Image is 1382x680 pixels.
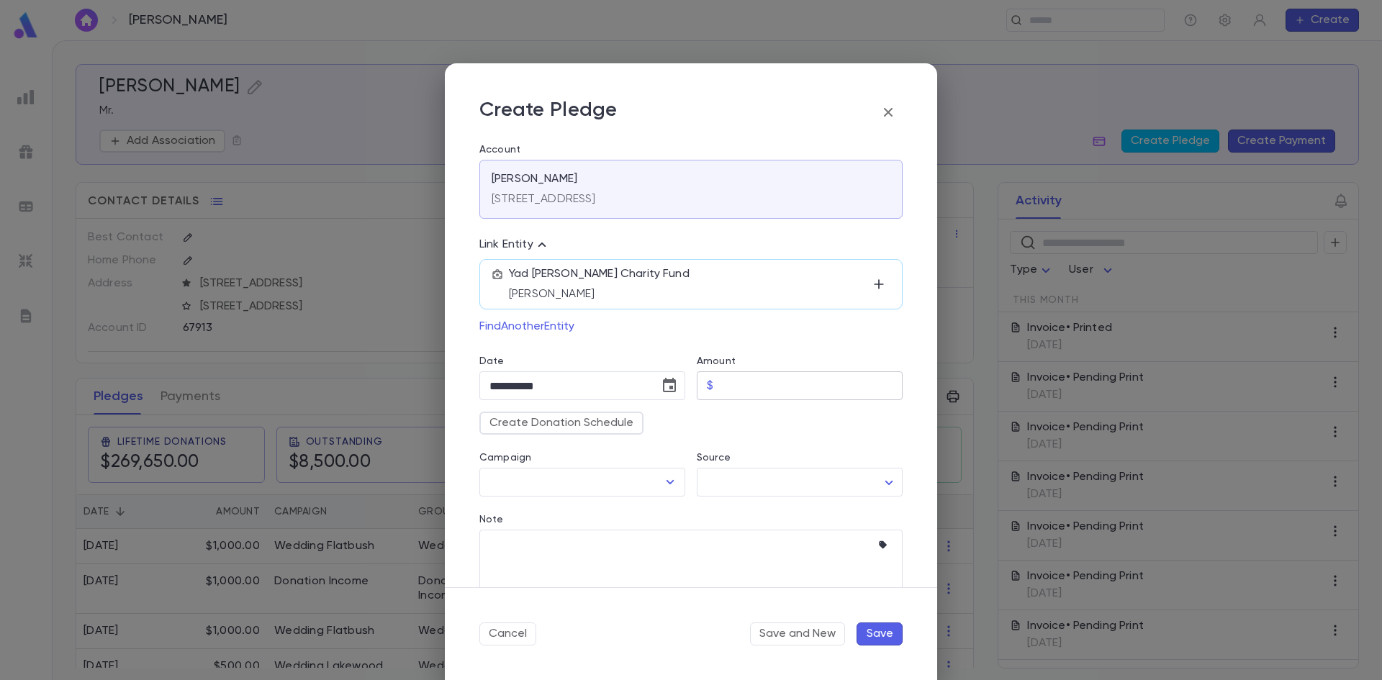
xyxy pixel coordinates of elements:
[509,287,867,302] p: [PERSON_NAME]
[857,622,903,645] button: Save
[697,452,731,463] label: Source
[707,378,713,393] p: $
[509,267,867,302] div: Yad [PERSON_NAME] Charity Fund
[697,355,736,367] label: Amount
[479,622,536,645] button: Cancel
[479,98,618,127] p: Create Pledge
[479,355,685,367] label: Date
[479,514,504,525] label: Note
[479,452,531,463] label: Campaign
[479,144,903,155] label: Account
[492,192,596,207] p: [STREET_ADDRESS]
[479,236,551,253] p: Link Entity
[697,468,903,497] div: ​
[660,472,680,492] button: Open
[479,315,574,338] button: FindAnotherEntity
[492,172,577,186] p: [PERSON_NAME]
[655,371,684,400] button: Choose date, selected date is Aug 11, 2025
[750,622,845,645] button: Save and New
[479,412,643,435] button: Create Donation Schedule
